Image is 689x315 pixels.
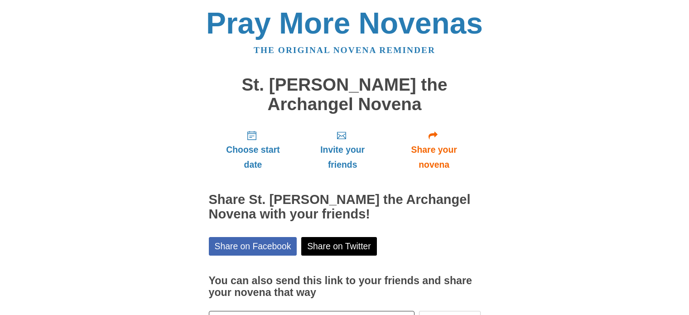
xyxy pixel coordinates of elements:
[209,75,481,114] h1: St. [PERSON_NAME] the Archangel Novena
[388,123,481,177] a: Share your novena
[209,193,481,222] h2: Share St. [PERSON_NAME] the Archangel Novena with your friends!
[297,123,387,177] a: Invite your friends
[209,237,297,256] a: Share on Facebook
[301,237,377,256] a: Share on Twitter
[209,275,481,298] h3: You can also send this link to your friends and share your novena that way
[254,45,435,55] a: The original novena reminder
[397,142,472,172] span: Share your novena
[306,142,378,172] span: Invite your friends
[218,142,289,172] span: Choose start date
[206,6,483,40] a: Pray More Novenas
[209,123,298,177] a: Choose start date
